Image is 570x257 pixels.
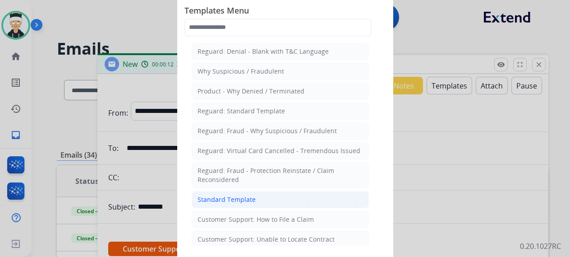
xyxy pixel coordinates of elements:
[184,4,386,19] span: Templates Menu
[198,87,304,96] div: Product - Why Denied / Terminated
[198,166,363,184] div: Reguard: Fraud - Protection Reinstate / Claim Reconsidered
[198,47,329,56] div: Reguard: Denial - Blank with T&C Language
[198,195,256,204] div: Standard Template
[198,67,284,76] div: Why Suspicious / Fraudulent
[198,235,335,244] div: Customer Support: Unable to Locate Contract
[198,215,314,224] div: Customer Support: How to File a Claim
[198,107,285,116] div: Reguard: Standard Template
[198,146,360,155] div: Reguard: Virtual Card Cancelled - Tremendous Issued
[198,126,337,136] div: Reguard: Fraud - Why Suspicious / Fraudulent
